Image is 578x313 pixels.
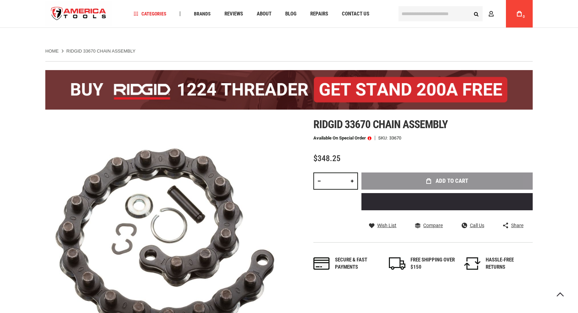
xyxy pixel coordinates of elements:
button: Search [470,7,483,20]
span: Repairs [310,11,328,16]
a: store logo [45,1,112,27]
a: About [254,9,275,19]
img: returns [464,257,481,270]
div: HASSLE-FREE RETURNS [486,256,530,271]
a: Compare [415,222,443,228]
a: Wish List [369,222,396,228]
span: Brands [194,11,211,16]
span: Blog [285,11,297,16]
span: Call Us [470,223,484,228]
span: Wish List [377,223,396,228]
img: shipping [389,257,405,270]
img: payments [313,257,330,270]
img: BOGO: Buy the RIDGID® 1224 Threader (26092), get the 92467 200A Stand FREE! [45,70,533,110]
span: About [257,11,271,16]
strong: RIDGID 33670 Chain Assembly [66,48,135,54]
a: Categories [130,9,170,19]
p: Available on Special Order [313,136,371,141]
a: Blog [282,9,300,19]
span: Categories [134,11,166,16]
a: Home [45,48,59,54]
a: Contact Us [339,9,372,19]
span: Reviews [224,11,243,16]
div: 33670 [389,136,401,140]
a: Brands [191,9,214,19]
a: Reviews [221,9,246,19]
img: America Tools [45,1,112,27]
span: 0 [523,15,525,19]
span: Contact Us [342,11,369,16]
a: Repairs [307,9,331,19]
span: $348.25 [313,154,340,163]
span: Compare [423,223,443,228]
span: Ridgid 33670 chain assembly [313,118,448,131]
div: FREE SHIPPING OVER $150 [411,256,455,271]
strong: SKU [378,136,389,140]
div: Secure & fast payments [335,256,380,271]
a: Call Us [462,222,484,228]
span: Share [511,223,523,228]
